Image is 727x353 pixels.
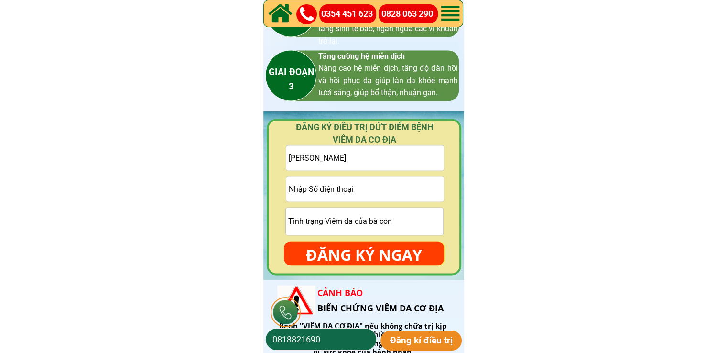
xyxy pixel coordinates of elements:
[286,145,444,170] input: Họ và tên
[282,121,447,145] h4: ĐĂNG KÝ ĐIỀU TRỊ DỨT ĐIỂM BỆNH VIÊM DA CƠ ĐỊA
[284,241,444,269] p: ĐĂNG KÝ NGAY
[286,176,444,201] input: Vui lòng nhập ĐÚNG SỐ ĐIỆN THOẠI
[381,7,438,21] a: 0828 063 290
[318,64,458,97] span: Nâng cao hệ miễn dịch, tăng độ đàn hồi và hồi phục da giúp làn da khỏe mạnh tươi sáng, giúp bổ th...
[380,331,462,351] p: Đăng kí điều trị
[317,287,363,298] span: CẢNH BÁO
[318,50,458,99] h3: Tăng cường hệ miễn dịch
[286,208,443,235] input: Tình trạng Viêm da của bà con
[244,65,339,94] h3: GIAI ĐOẠN 3
[321,7,378,21] a: 0354 451 623
[317,285,459,316] h2: BIẾN CHỨNG VIÊM DA CƠ ĐỊA
[270,329,372,350] input: Số điện thoại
